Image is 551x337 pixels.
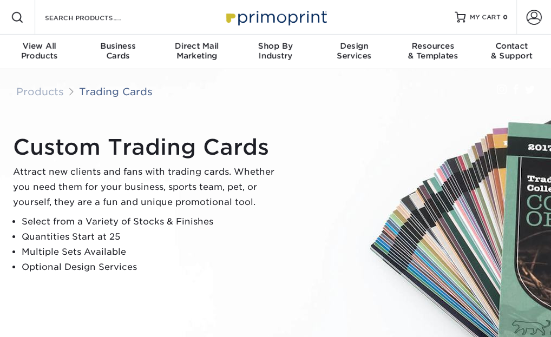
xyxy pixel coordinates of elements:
[78,35,157,69] a: BusinessCards
[158,35,236,69] a: Direct MailMarketing
[44,11,149,24] input: SEARCH PRODUCTS.....
[22,214,284,229] li: Select from a Variety of Stocks & Finishes
[22,229,284,245] li: Quantities Start at 25
[236,41,314,51] span: Shop By
[315,41,393,61] div: Services
[22,245,284,260] li: Multiple Sets Available
[236,35,314,69] a: Shop ByIndustry
[22,260,284,275] li: Optional Design Services
[315,35,393,69] a: DesignServices
[78,41,157,51] span: Business
[503,14,508,21] span: 0
[470,13,501,22] span: MY CART
[473,41,551,51] span: Contact
[158,41,236,61] div: Marketing
[393,41,472,51] span: Resources
[393,41,472,61] div: & Templates
[16,85,64,97] a: Products
[78,41,157,61] div: Cards
[221,5,330,29] img: Primoprint
[473,41,551,61] div: & Support
[473,35,551,69] a: Contact& Support
[79,85,153,97] a: Trading Cards
[13,134,284,160] h1: Custom Trading Cards
[315,41,393,51] span: Design
[13,164,284,210] p: Attract new clients and fans with trading cards. Whether you need them for your business, sports ...
[158,41,236,51] span: Direct Mail
[393,35,472,69] a: Resources& Templates
[236,41,314,61] div: Industry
